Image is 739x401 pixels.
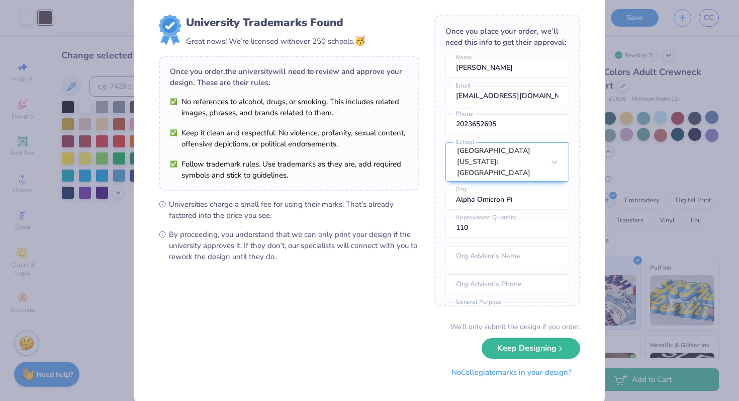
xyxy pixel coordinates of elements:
img: license-marks-badge.png [159,15,181,45]
div: Once you order, the university will need to review and approve your design. These are their rules: [170,66,408,88]
input: Org Advisor's Name [445,246,569,266]
input: Email [445,86,569,106]
span: 🥳 [354,35,365,47]
input: Name [445,58,569,78]
span: Universities charge a small fee for using their marks. That’s already factored into the price you... [169,199,419,221]
li: No references to alcohol, drugs, or smoking. This includes related images, phrases, and brands re... [170,96,408,118]
div: We’ll only submit the design if you order. [450,322,580,332]
button: Keep Designing [482,338,580,359]
input: Org Advisor's Phone [445,274,569,294]
div: Great news! We’re licensed with over 250 schools. [186,34,365,48]
div: University Trademarks Found [186,15,365,31]
span: By proceeding, you understand that we can only print your design if the university approves it. I... [169,229,419,262]
div: Once you place your order, we’ll need this info to get their approval: [445,26,569,48]
button: NoCollegiatemarks in your design? [443,362,580,383]
input: Approximate Quantity [445,218,569,238]
input: Org [445,190,569,210]
input: Phone [445,114,569,134]
div: [GEOGRAPHIC_DATA][US_STATE]: [GEOGRAPHIC_DATA] [457,145,544,179]
li: Follow trademark rules. Use trademarks as they are, add required symbols and stick to guidelines. [170,158,408,181]
li: Keep it clean and respectful. No violence, profanity, sexual content, offensive depictions, or po... [170,127,408,149]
